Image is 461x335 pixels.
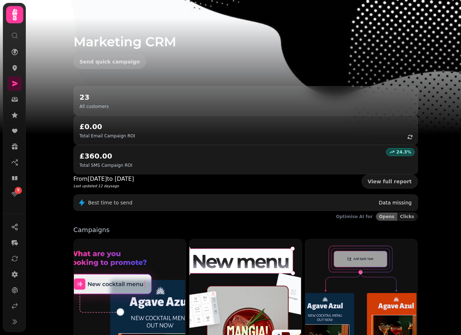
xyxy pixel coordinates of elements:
h2: £360.00 [80,151,132,161]
span: Clicks [400,214,414,219]
a: View full report [362,174,418,189]
p: Total Email Campaign ROI [80,133,135,139]
span: Send quick campaign [80,59,140,64]
p: Best time to send [88,199,133,206]
h1: Marketing CRM [74,17,418,49]
span: 5 [17,188,19,193]
p: Data missing [379,199,412,206]
button: refresh [404,131,416,143]
p: All customers [80,104,109,109]
p: 24.3 % [396,149,411,155]
button: Send quick campaign [74,55,146,69]
a: 5 [8,187,22,201]
button: Opens [376,213,398,221]
p: From [DATE] to [DATE] [74,175,134,183]
p: Last updated 12 days ago [74,183,134,189]
button: Clicks [397,213,417,221]
h2: 23 [80,92,109,102]
p: Campaigns [74,227,418,233]
span: Opens [379,214,395,219]
h2: £0.00 [80,122,135,132]
p: Total SMS Campaign ROI [80,162,132,168]
p: Optimise AI for [336,214,373,220]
